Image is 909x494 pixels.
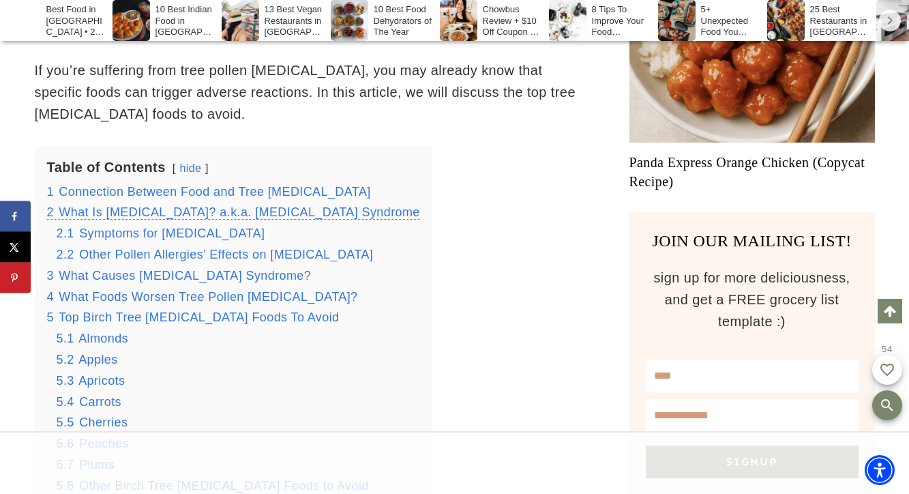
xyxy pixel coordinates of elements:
span: What Is [MEDICAL_DATA]? a.k.a. [MEDICAL_DATA] Syndrome [59,205,419,219]
span: 5 [47,310,54,324]
span: 5.4 [57,395,74,409]
span: Carrots [79,395,121,409]
h3: JOIN OUR MAILING LIST! [646,229,859,253]
div: Accessibility Menu [865,455,895,485]
span: 5.5 [57,416,74,429]
b: Table of Contents [47,160,166,175]
span: What Foods Worsen Tree Pollen [MEDICAL_DATA]? [59,290,357,304]
a: 2.1 Symptoms for [MEDICAL_DATA] [57,227,265,240]
span: Other Pollen Allergies’ Effects on [MEDICAL_DATA] [79,248,373,261]
span: Top Birch Tree [MEDICAL_DATA] Foods To Avoid [59,310,339,324]
a: 5.3 Apricots [57,374,125,388]
p: If you’re suffering from tree pollen [MEDICAL_DATA], you may already know that specific foods can... [35,59,582,125]
a: Panda Express Orange Chicken (Copycat Recipe) [629,153,875,191]
a: 5.2 Apples [57,353,118,366]
span: Apples [78,353,117,366]
a: hide [179,162,201,174]
span: 3 [47,269,54,282]
a: 5.5 Cherries [57,416,128,429]
span: What Causes [MEDICAL_DATA] Syndrome? [59,269,311,282]
a: 5 Top Birch Tree [MEDICAL_DATA] Foods To Avoid [47,310,340,324]
a: 2.2 Other Pollen Allergies’ Effects on [MEDICAL_DATA] [57,248,374,261]
a: 3 What Causes [MEDICAL_DATA] Syndrome? [47,269,312,282]
span: 2 [47,205,54,219]
a: 5.1 Almonds [57,332,129,345]
span: Cherries [79,416,128,429]
span: 1 [47,185,54,199]
span: 2.2 [57,248,74,261]
span: Almonds [78,332,128,345]
span: Connection Between Food and Tree [MEDICAL_DATA] [59,185,370,199]
a: 1 Connection Between Food and Tree [MEDICAL_DATA] [47,185,371,199]
span: 4 [47,290,54,304]
span: 2.1 [57,227,74,240]
a: 2 What Is [MEDICAL_DATA]? a.k.a. [MEDICAL_DATA] Syndrome [47,205,420,220]
span: Symptoms for [MEDICAL_DATA] [79,227,265,240]
a: 4 What Foods Worsen Tree Pollen [MEDICAL_DATA]? [47,290,358,304]
span: Apricots [78,374,125,388]
a: 5.4 Carrots [57,395,121,409]
span: 5.3 [57,374,74,388]
p: sign up for more deliciousness, and get a FREE grocery list template :) [646,267,859,332]
span: 5.1 [57,332,74,345]
span: 5.2 [57,353,74,366]
a: Scroll to top [878,299,902,323]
